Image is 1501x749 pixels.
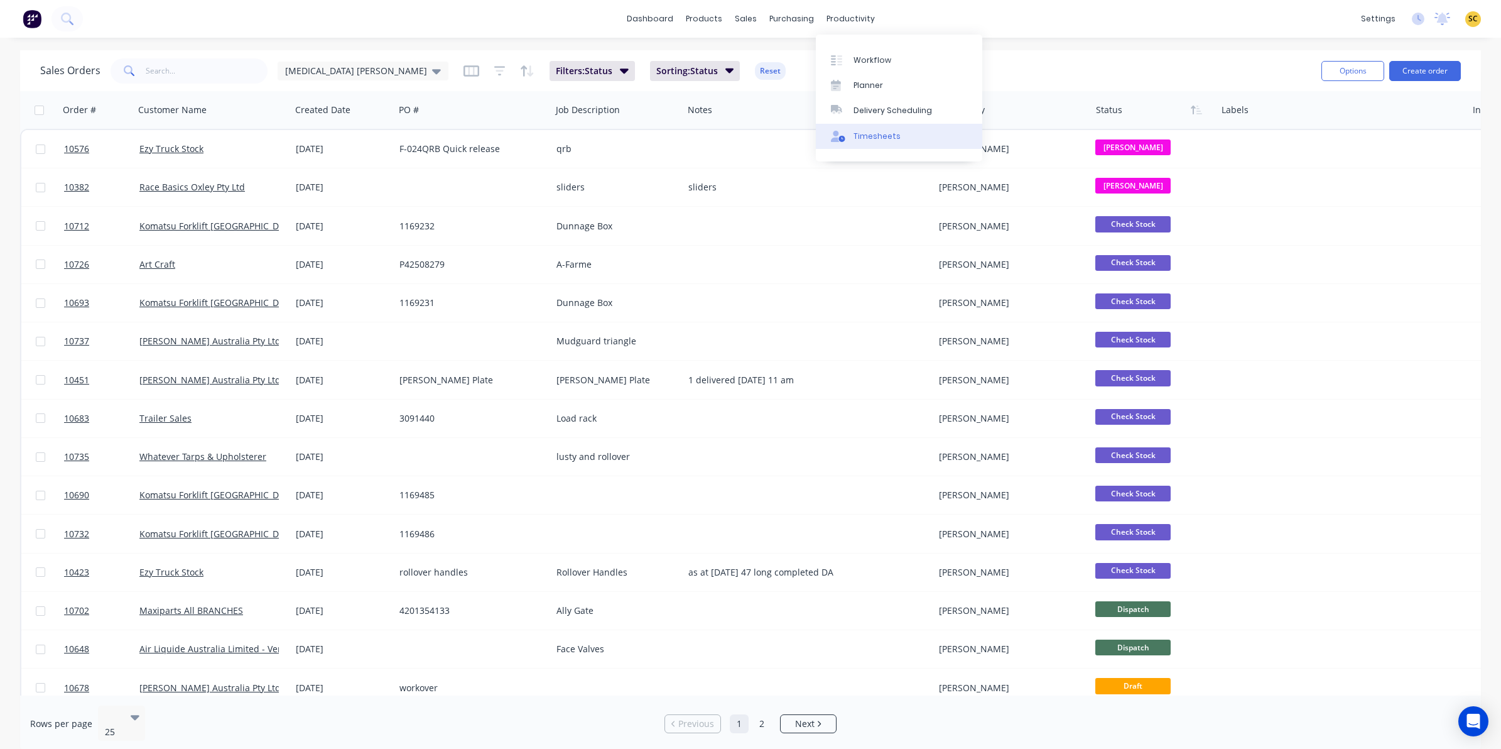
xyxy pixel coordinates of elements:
a: dashboard [620,9,680,28]
a: Page 1 is your current page [730,714,749,733]
div: sliders [556,181,672,194]
div: A-Farme [556,258,672,271]
span: 10732 [64,528,89,540]
a: Komatsu Forklift [GEOGRAPHIC_DATA] [139,297,297,309]
div: 25 [105,726,120,738]
a: Page 2 [752,714,771,733]
a: 10678 [64,669,139,707]
div: [DATE] [296,181,389,194]
div: rollover handles [399,566,539,579]
span: 10423 [64,566,89,579]
div: [PERSON_NAME] Plate [399,374,539,386]
button: Options [1321,61,1384,81]
div: Planner [853,80,883,91]
a: Planner [816,73,982,98]
div: Open Intercom Messenger [1458,706,1488,736]
div: products [680,9,729,28]
span: Check Stock [1095,332,1171,347]
a: Workflow [816,47,982,72]
div: Workflow [853,55,891,66]
div: [PERSON_NAME] [939,604,1078,617]
div: [DATE] [296,528,389,540]
span: Next [795,718,815,730]
a: 10702 [64,592,139,630]
div: lusty and rollover [556,451,672,463]
div: 3091440 [399,412,539,425]
span: 10712 [64,220,89,232]
div: [PERSON_NAME] [939,682,1078,694]
span: Check Stock [1095,447,1171,463]
div: [DATE] [296,220,389,232]
div: Created Date [295,104,350,116]
div: 1169485 [399,489,539,501]
span: 10648 [64,643,89,655]
div: [PERSON_NAME] [939,220,1078,232]
div: Notes [688,104,712,116]
div: [DATE] [296,451,389,463]
a: Trailer Sales [139,412,192,424]
div: 1169486 [399,528,539,540]
div: settings [1355,9,1402,28]
div: 1169231 [399,297,539,309]
span: SC [1468,13,1478,25]
div: Dunnage Box [556,297,672,309]
a: Air Liquide Australia Limited - Vendor: AU_457348 [139,643,349,655]
a: Race Basics Oxley Pty Ltd [139,181,245,193]
div: [PERSON_NAME] [939,181,1078,194]
div: [PERSON_NAME] [939,335,1078,347]
div: [PERSON_NAME] [939,143,1078,155]
span: Check Stock [1095,293,1171,309]
div: workover [399,682,539,694]
div: purchasing [763,9,820,28]
div: Rollover Handles [556,566,672,579]
span: Filters: Status [556,65,612,77]
a: 10732 [64,515,139,553]
span: 10690 [64,489,89,501]
div: Mudguard triangle [556,335,672,347]
a: Previous page [665,718,720,730]
span: 10678 [64,682,89,694]
div: [PERSON_NAME] [939,374,1078,386]
h1: Sales Orders [40,65,100,77]
div: productivity [820,9,881,28]
a: [PERSON_NAME] Australia Pty Ltd [139,682,281,694]
a: 10712 [64,207,139,245]
a: 10690 [64,476,139,514]
span: Dispatch [1095,601,1171,617]
div: [DATE] [296,566,389,579]
div: [DATE] [296,489,389,501]
div: [DATE] [296,143,389,155]
div: [PERSON_NAME] [939,643,1078,655]
div: [PERSON_NAME] [939,489,1078,501]
a: Ezy Truck Stock [139,143,203,155]
span: [PERSON_NAME] [1095,139,1171,155]
span: Draft [1095,678,1171,694]
div: Order # [63,104,96,116]
span: 10702 [64,604,89,617]
div: Load rack [556,412,672,425]
a: Komatsu Forklift [GEOGRAPHIC_DATA] [139,220,297,232]
div: [PERSON_NAME] Plate [556,374,672,386]
button: Filters:Status [550,61,635,81]
span: Dispatch [1095,640,1171,655]
span: 10726 [64,258,89,271]
span: [MEDICAL_DATA] [PERSON_NAME] [285,64,427,77]
div: Ally Gate [556,604,672,617]
a: Ezy Truck Stock [139,566,203,578]
a: Art Craft [139,258,175,270]
span: Check Stock [1095,255,1171,271]
div: [PERSON_NAME] [939,528,1078,540]
a: Komatsu Forklift [GEOGRAPHIC_DATA] [139,489,297,501]
div: [PERSON_NAME] [939,412,1078,425]
div: 1169232 [399,220,539,232]
span: Check Stock [1095,216,1171,232]
a: 10648 [64,630,139,668]
a: 10683 [64,400,139,437]
div: [DATE] [296,297,389,309]
a: 10737 [64,322,139,360]
div: as at [DATE] 47 long completed DA [688,566,917,579]
span: Check Stock [1095,486,1171,501]
div: Customer Name [138,104,207,116]
span: 10451 [64,374,89,386]
div: 4201354133 [399,604,539,617]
